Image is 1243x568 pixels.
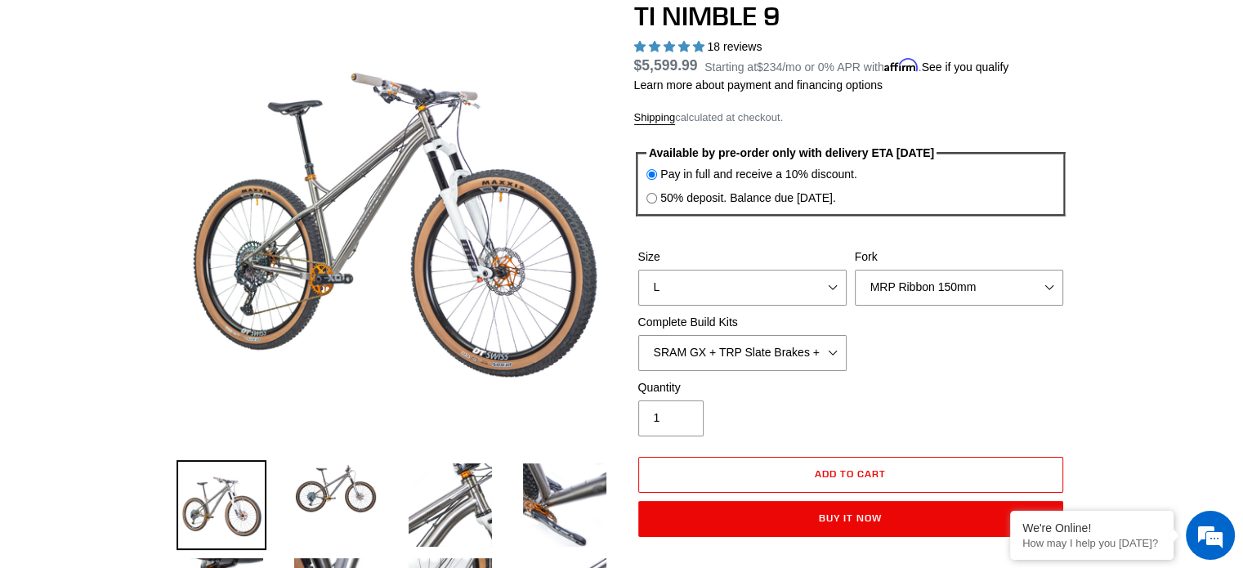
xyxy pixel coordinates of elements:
[1022,537,1161,549] p: How may I help you today?
[660,166,856,183] label: Pay in full and receive a 10% discount.
[177,460,266,550] img: Load image into Gallery viewer, TI NIMBLE 9
[646,145,937,162] legend: Available by pre-order only with delivery ETA [DATE]
[638,379,847,396] label: Quantity
[638,501,1063,537] button: Buy it now
[638,314,847,331] label: Complete Build Kits
[757,60,782,74] span: $234
[634,110,1067,126] div: calculated at checkout.
[634,111,676,125] a: Shipping
[520,460,610,550] img: Load image into Gallery viewer, TI NIMBLE 9
[405,460,495,550] img: Load image into Gallery viewer, TI NIMBLE 9
[1022,521,1161,534] div: We're Online!
[921,60,1008,74] a: See if you qualify - Learn more about Affirm Financing (opens in modal)
[815,467,886,480] span: Add to cart
[638,457,1063,493] button: Add to cart
[638,248,847,266] label: Size
[634,1,1067,32] h1: TI NIMBLE 9
[634,40,708,53] span: 4.89 stars
[855,248,1063,266] label: Fork
[291,460,381,517] img: Load image into Gallery viewer, TI NIMBLE 9
[660,190,836,207] label: 50% deposit. Balance due [DATE].
[634,57,698,74] span: $5,599.99
[704,55,1008,76] p: Starting at /mo or 0% APR with .
[707,40,762,53] span: 18 reviews
[884,58,919,72] span: Affirm
[634,78,883,92] a: Learn more about payment and financing options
